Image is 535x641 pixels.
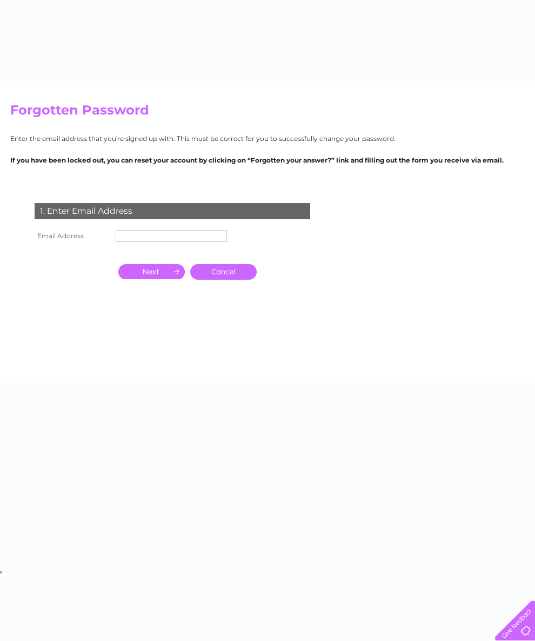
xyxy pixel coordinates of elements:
p: If you have been locked out, you can reset your account by clicking on “Forgotten your answer?” l... [10,155,525,165]
th: Email Address [32,227,113,245]
div: 1. Enter Email Address [35,203,310,219]
p: Enter the email address that you're signed up with. This must be correct for you to successfully ... [10,133,525,144]
h2: Forgotten Password [10,103,525,123]
a: Cancel [190,264,257,280]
